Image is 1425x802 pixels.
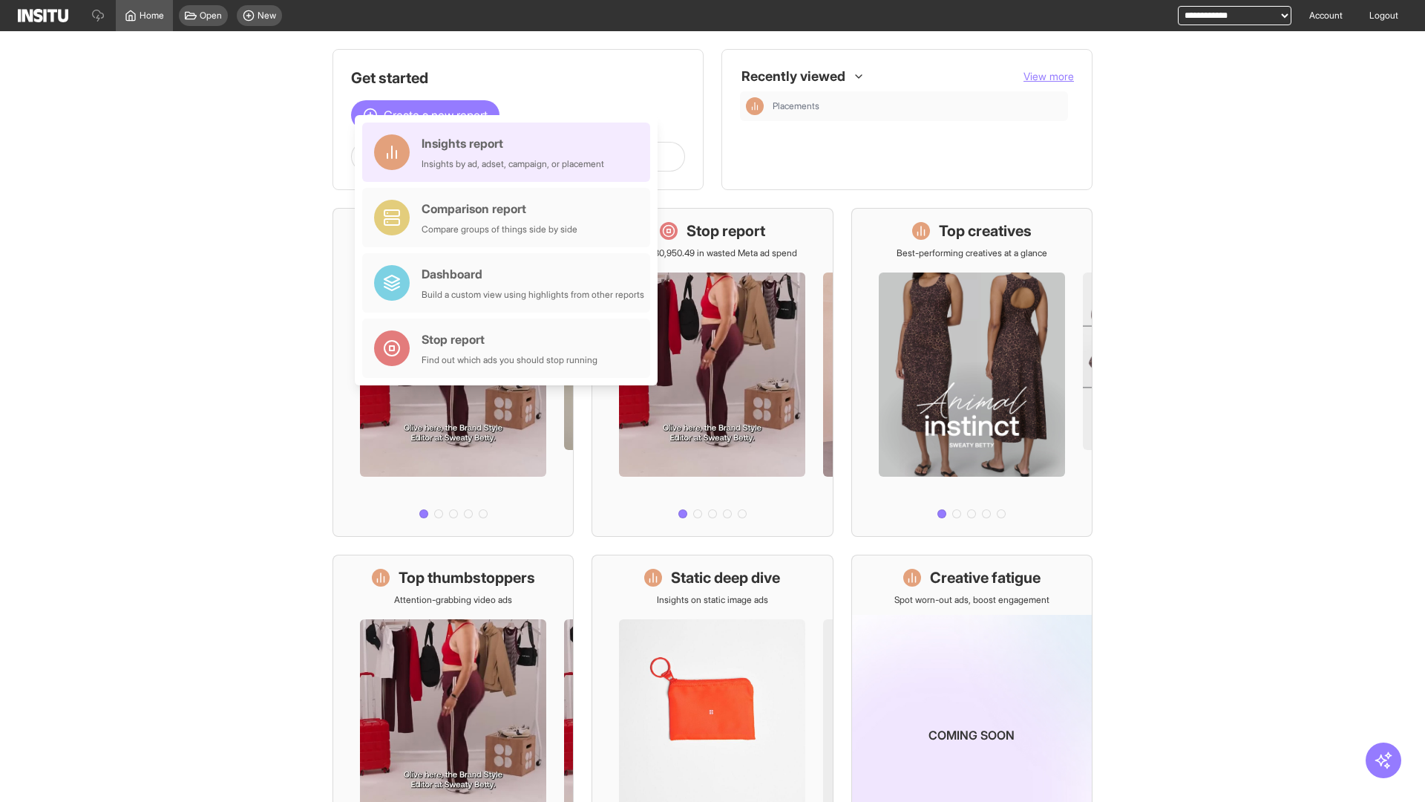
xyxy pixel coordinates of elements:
[687,221,765,241] h1: Stop report
[671,567,780,588] h1: Static deep dive
[422,134,604,152] div: Insights report
[399,567,535,588] h1: Top thumbstoppers
[258,10,276,22] span: New
[18,9,68,22] img: Logo
[1023,70,1074,82] span: View more
[422,289,644,301] div: Build a custom view using highlights from other reports
[422,200,577,218] div: Comparison report
[627,247,797,259] p: Save £30,950.49 in wasted Meta ad spend
[746,97,764,115] div: Insights
[1023,69,1074,84] button: View more
[851,208,1092,537] a: Top creativesBest-performing creatives at a glance
[939,221,1032,241] h1: Top creatives
[422,265,644,283] div: Dashboard
[773,100,819,112] span: Placements
[422,330,597,348] div: Stop report
[897,247,1047,259] p: Best-performing creatives at a glance
[657,594,768,606] p: Insights on static image ads
[200,10,222,22] span: Open
[422,354,597,366] div: Find out which ads you should stop running
[592,208,833,537] a: Stop reportSave £30,950.49 in wasted Meta ad spend
[351,100,499,130] button: Create a new report
[773,100,1062,112] span: Placements
[384,106,488,124] span: Create a new report
[140,10,164,22] span: Home
[422,158,604,170] div: Insights by ad, adset, campaign, or placement
[394,594,512,606] p: Attention-grabbing video ads
[351,68,685,88] h1: Get started
[422,224,577,235] div: Compare groups of things side by side
[332,208,574,537] a: What's live nowSee all active ads instantly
